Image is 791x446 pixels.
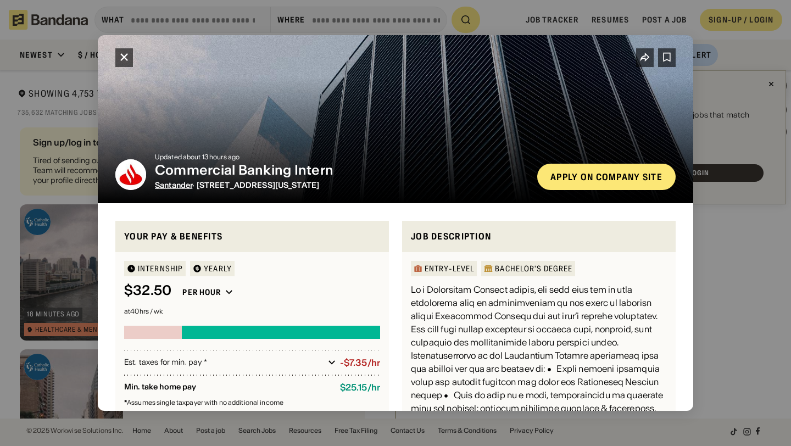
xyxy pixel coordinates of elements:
[124,230,380,243] div: Your pay & benefits
[204,265,232,272] div: YEARLY
[155,154,528,160] div: Updated about 13 hours ago
[340,358,380,368] div: -$7.35/hr
[124,357,324,368] div: Est. taxes for min. pay *
[155,163,528,179] div: Commercial Banking Intern
[340,382,380,393] div: $ 25.15 / hr
[495,265,572,272] div: Bachelor's Degree
[155,180,192,190] a: Santander
[155,181,528,190] div: · [STREET_ADDRESS][US_STATE]
[124,308,380,315] div: at 40 hrs / wk
[124,399,380,406] div: Assumes single taxpayer with no additional income
[115,159,146,190] img: Santander logo
[124,283,171,299] div: $ 32.50
[124,382,331,393] div: Min. take home pay
[550,172,662,181] div: Apply on company site
[182,287,221,297] div: Per hour
[138,265,183,272] div: Internship
[425,265,474,272] div: Entry-Level
[411,230,667,243] div: Job Description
